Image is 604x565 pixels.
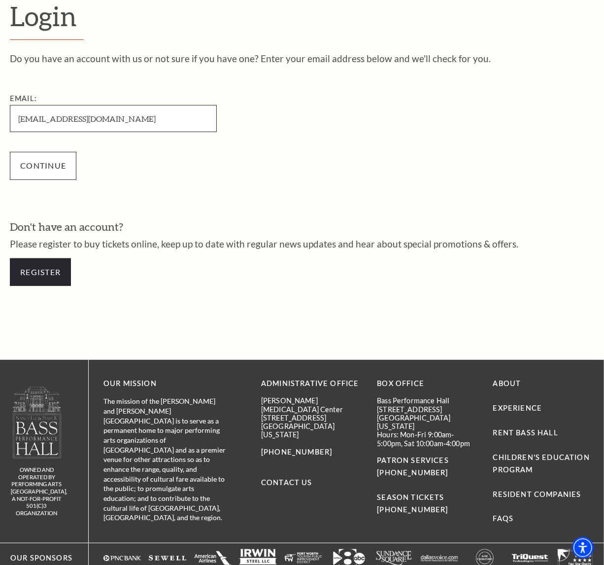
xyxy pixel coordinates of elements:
[11,466,63,517] p: owned and operated by Performing Arts [GEOGRAPHIC_DATA], A NOT-FOR-PROFIT 501(C)3 ORGANIZATION
[377,405,478,414] p: [STREET_ADDRESS]
[493,514,514,523] a: FAQs
[377,430,478,448] p: Hours: Mon-Fri 9:00am-5:00pm, Sat 10:00am-4:00pm
[572,537,594,559] div: Accessibility Menu
[261,414,362,422] p: [STREET_ADDRESS]
[10,239,594,248] p: Please register to buy tickets online, keep up to date with regular news updates and hear about s...
[493,490,581,498] a: Resident Companies
[493,404,542,412] a: Experience
[261,422,362,439] p: [GEOGRAPHIC_DATA][US_STATE]
[10,54,594,63] p: Do you have an account with us or not sure if you have one? Enter your email address below and we...
[261,378,362,390] p: Administrative Office
[377,378,478,390] p: BOX OFFICE
[377,414,478,431] p: [GEOGRAPHIC_DATA][US_STATE]
[103,378,227,390] p: OUR MISSION
[10,94,37,103] label: Email:
[261,446,362,459] p: [PHONE_NUMBER]
[10,258,71,286] a: Register
[10,105,217,132] input: Required
[261,396,362,414] p: [PERSON_NAME][MEDICAL_DATA] Center
[10,152,76,179] input: Submit button
[103,396,227,523] p: The mission of the [PERSON_NAME] and [PERSON_NAME][GEOGRAPHIC_DATA] is to serve as a permanent ho...
[493,453,590,474] a: Children's Education Program
[493,379,521,388] a: About
[493,428,558,437] a: Rent Bass Hall
[377,479,478,516] p: SEASON TICKETS [PHONE_NUMBER]
[261,478,312,487] a: Contact Us
[377,455,478,479] p: PATRON SERVICES [PHONE_NUMBER]
[1,552,72,565] p: Our Sponsors
[12,386,62,459] img: owned and operated by Performing Arts Fort Worth, A NOT-FOR-PROFIT 501(C)3 ORGANIZATION
[377,396,478,405] p: Bass Performance Hall
[10,219,594,235] h3: Don't have an account?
